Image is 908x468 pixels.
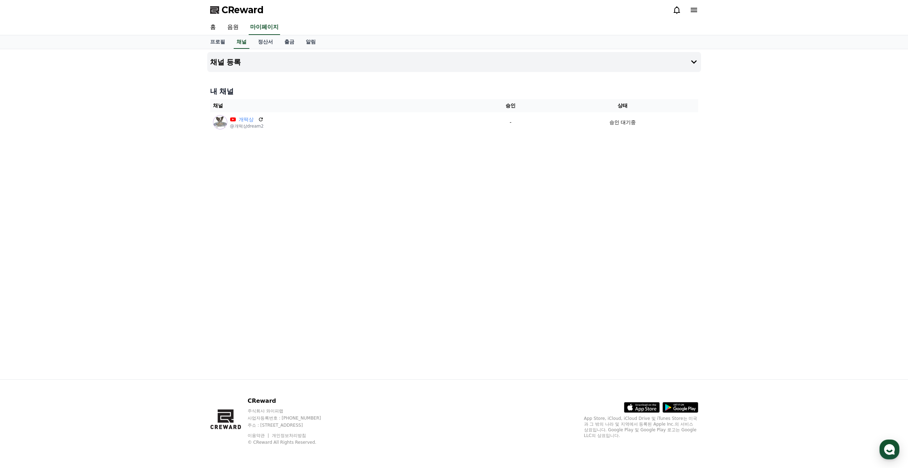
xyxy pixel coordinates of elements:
a: 이용약관 [248,433,270,438]
p: © CReward All Rights Reserved. [248,439,335,445]
p: CReward [248,397,335,405]
p: @개떡상dream2 [230,123,264,129]
a: 설정 [92,226,137,244]
span: 설정 [110,237,119,242]
h4: 채널 등록 [210,58,241,66]
p: App Store, iCloud, iCloud Drive 및 iTunes Store는 미국과 그 밖의 나라 및 지역에서 등록된 Apple Inc.의 서비스 상표입니다. Goo... [584,416,698,438]
a: CReward [210,4,264,16]
span: CReward [222,4,264,16]
a: 대화 [47,226,92,244]
a: 채널 [234,35,249,49]
a: 음원 [222,20,244,35]
a: 출금 [279,35,300,49]
a: 정산서 [252,35,279,49]
p: 사업자등록번호 : [PHONE_NUMBER] [248,415,335,421]
a: 알림 [300,35,321,49]
span: 홈 [22,237,27,242]
img: 개떡상 [213,115,227,129]
a: 홈 [2,226,47,244]
h4: 내 채널 [210,86,698,96]
a: 개떡상 [239,116,255,123]
a: 개인정보처리방침 [272,433,306,438]
p: 주소 : [STREET_ADDRESS] [248,422,335,428]
a: 프로필 [204,35,231,49]
th: 상태 [547,99,698,112]
span: 대화 [65,237,74,243]
p: 주식회사 와이피랩 [248,408,335,414]
th: 채널 [210,99,474,112]
th: 승인 [474,99,547,112]
p: 승인 대기중 [609,119,636,126]
button: 채널 등록 [207,52,701,72]
a: 홈 [204,20,222,35]
p: - [477,119,544,126]
a: 마이페이지 [249,20,280,35]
